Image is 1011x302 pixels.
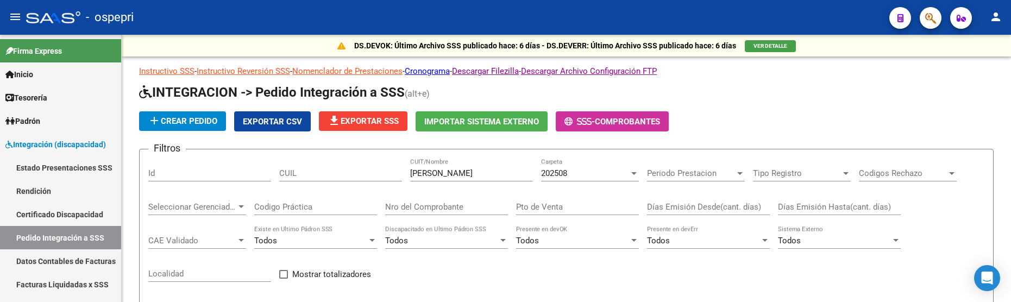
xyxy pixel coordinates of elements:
[405,89,430,99] span: (alt+e)
[405,66,450,76] a: Cronograma
[139,85,405,100] span: INTEGRACION -> Pedido Integración a SSS
[5,115,40,127] span: Padrón
[148,236,236,246] span: CAE Validado
[778,236,801,246] span: Todos
[556,111,669,131] button: -Comprobantes
[424,117,539,127] span: Importar Sistema Externo
[139,66,194,76] a: Instructivo SSS
[564,117,595,127] span: -
[416,111,548,131] button: Importar Sistema Externo
[859,168,947,178] span: Codigos Rechazo
[243,117,302,127] span: Exportar CSV
[148,116,217,126] span: Crear Pedido
[753,168,841,178] span: Tipo Registro
[647,236,670,246] span: Todos
[139,65,994,77] p: - - - - -
[647,168,735,178] span: Periodo Prestacion
[254,236,277,246] span: Todos
[354,40,736,52] p: DS.DEVOK: Último Archivo SSS publicado hace: 6 días - DS.DEVERR: Último Archivo SSS publicado hac...
[234,111,311,131] button: Exportar CSV
[5,139,106,150] span: Integración (discapacidad)
[9,10,22,23] mat-icon: menu
[139,111,226,131] button: Crear Pedido
[753,43,787,49] span: VER DETALLE
[86,5,134,29] span: - ospepri
[745,40,796,52] button: VER DETALLE
[541,168,567,178] span: 202508
[292,66,403,76] a: Nomenclador de Prestaciones
[595,117,660,127] span: Comprobantes
[148,114,161,127] mat-icon: add
[328,116,399,126] span: Exportar SSS
[385,236,408,246] span: Todos
[516,236,539,246] span: Todos
[989,10,1002,23] mat-icon: person
[5,45,62,57] span: Firma Express
[148,141,186,156] h3: Filtros
[292,268,371,281] span: Mostrar totalizadores
[328,114,341,127] mat-icon: file_download
[319,111,407,131] button: Exportar SSS
[5,92,47,104] span: Tesorería
[5,68,33,80] span: Inicio
[452,66,519,76] a: Descargar Filezilla
[974,265,1000,291] div: Open Intercom Messenger
[197,66,290,76] a: Instructivo Reversión SSS
[148,202,236,212] span: Seleccionar Gerenciador
[521,66,657,76] a: Descargar Archivo Configuración FTP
